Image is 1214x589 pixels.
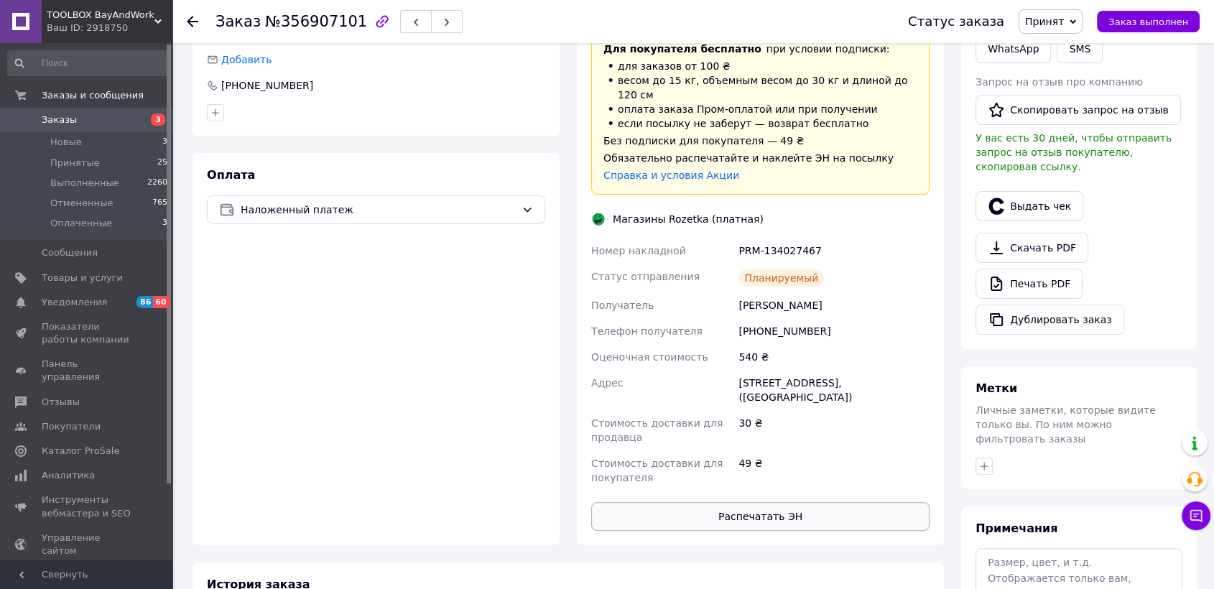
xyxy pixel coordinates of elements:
span: Оценочная стоимость [591,351,708,363]
span: 2260 [147,177,167,190]
span: 25 [157,157,167,170]
span: Запрос на отзыв про компанию [976,76,1143,88]
span: Показатели работы компании [42,320,133,346]
div: при условии подписки: [603,42,917,56]
span: Новые [50,136,82,149]
button: Скопировать запрос на отзыв [976,95,1181,125]
button: Заказ выполнен [1097,11,1200,32]
a: Печать PDF [976,269,1083,299]
span: 3 [162,136,167,149]
div: 49 ₴ [736,450,932,491]
span: Панель управления [42,358,133,384]
span: Уведомления [42,296,107,309]
span: Номер накладной [591,245,686,256]
span: Заказы [42,113,77,126]
span: Инструменты вебмастера и SEO [42,493,133,519]
span: Заказ [216,13,261,30]
span: Личные заметки, которые видите только вы. По ним можно фильтровать заказы [976,404,1156,445]
li: если посылку не заберут — возврат бесплатно [603,116,917,131]
button: Выдать чек [976,191,1083,221]
div: PRM-134027467 [736,238,932,264]
li: для заказов от 100 ₴ [603,59,917,73]
span: Получатель [591,300,654,311]
span: Каталог ProSale [42,445,119,458]
span: Оплата [207,168,255,182]
span: №356907101 [265,13,367,30]
span: У вас есть 30 дней, чтобы отправить запрос на отзыв покупателю, скопировав ссылку. [976,132,1172,172]
div: Вернуться назад [187,14,198,29]
span: Телефон получателя [591,325,703,337]
span: Метки [976,381,1017,395]
span: 60 [153,296,170,308]
span: Отмененные [50,197,113,210]
span: Покупатели [42,420,101,433]
span: Оплаченные [50,217,112,230]
span: Принятые [50,157,100,170]
a: Скачать PDF [976,233,1088,263]
a: Справка и условия Акции [603,170,739,181]
div: Без подписки для покупателя — 49 ₴ [603,134,917,148]
span: Для покупателя бесплатно [603,43,761,55]
span: Сообщения [42,246,98,259]
button: Распечатать ЭН [591,502,930,531]
span: Товары и услуги [42,272,123,284]
span: Добавить [221,54,272,65]
span: Выполненные [50,177,119,190]
div: Планируемый [738,269,824,287]
span: Принят [1025,16,1064,27]
div: Обязательно распечатайте и наклейте ЭН на посылку [603,151,917,165]
div: 540 ₴ [736,344,932,370]
div: 30 ₴ [736,410,932,450]
button: SMS [1057,34,1103,63]
span: Стоимость доставки для продавца [591,417,723,443]
div: [PHONE_NUMBER] [736,318,932,344]
div: Ваш ID: 2918750 [47,22,172,34]
span: Адрес [591,377,623,389]
span: TOOLBOX BayAndWork [47,9,154,22]
span: Заказ выполнен [1108,17,1188,27]
span: 3 [162,217,167,230]
span: 86 [136,296,153,308]
span: Заказы и сообщения [42,89,144,102]
div: [STREET_ADDRESS], ([GEOGRAPHIC_DATA]) [736,370,932,410]
div: Магазины Rozetka (платная) [609,212,767,226]
span: Управление сайтом [42,532,133,557]
span: Статус отправления [591,271,700,282]
li: оплата заказа Пром-оплатой или при получении [603,102,917,116]
span: Наложенный платеж [241,202,516,218]
span: Отзывы [42,396,80,409]
span: Стоимость доставки для покупателя [591,458,723,483]
li: весом до 15 кг, объемным весом до 30 кг и длиной до 120 см [603,73,917,102]
span: Аналитика [42,469,95,482]
div: Статус заказа [908,14,1004,29]
input: Поиск [7,50,169,76]
span: 765 [152,197,167,210]
button: Чат с покупателем [1182,501,1210,530]
span: Примечания [976,521,1057,535]
a: WhatsApp [976,34,1051,63]
span: 3 [151,113,165,126]
div: [PHONE_NUMBER] [220,78,315,93]
button: Дублировать заказ [976,305,1124,335]
div: [PERSON_NAME] [736,292,932,318]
